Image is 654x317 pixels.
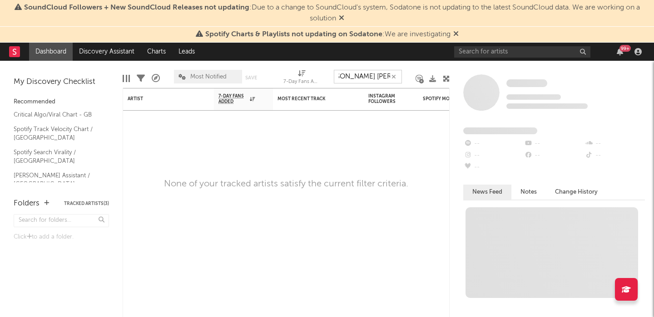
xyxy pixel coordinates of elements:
[619,45,631,52] div: 99 +
[64,201,109,206] button: Tracked Artists(3)
[73,43,141,61] a: Discovery Assistant
[128,96,196,102] div: Artist
[463,185,511,200] button: News Feed
[141,43,172,61] a: Charts
[14,147,100,166] a: Spotify Search Virality / [GEOGRAPHIC_DATA]
[283,77,320,88] div: 7-Day Fans Added (7-Day Fans Added)
[334,70,402,83] input: Search...
[190,74,227,80] span: Most Notified
[524,138,584,150] div: --
[24,4,640,22] span: : Due to a change to SoundCloud's system, Sodatone is not updating to the latest SoundCloud data....
[245,75,257,80] button: Save
[14,232,109,243] div: Click to add a folder.
[453,31,459,38] span: Dismiss
[463,138,524,150] div: --
[164,179,408,190] div: None of your tracked artists satisfy the current filter criteria.
[506,103,588,109] span: 0 fans last week
[506,79,547,87] span: Some Artist
[277,96,346,102] div: Most Recent Track
[506,94,561,100] span: Tracking Since: [DATE]
[14,124,100,143] a: Spotify Track Velocity Chart / [GEOGRAPHIC_DATA]
[339,15,344,22] span: Dismiss
[137,65,145,92] div: Filters
[368,93,400,104] div: Instagram Followers
[463,127,537,134] span: Fans Added by Platform
[463,161,524,173] div: --
[546,185,607,200] button: Change History
[585,138,645,150] div: --
[14,110,100,120] a: Critical Algo/Viral Chart - GB
[14,198,40,209] div: Folders
[172,43,201,61] a: Leads
[218,93,248,104] span: 7-Day Fans Added
[585,150,645,161] div: --
[152,65,160,92] div: A&R Pipeline
[617,48,623,55] button: 99+
[423,96,491,102] div: Spotify Monthly Listeners
[506,79,547,88] a: Some Artist
[14,171,100,189] a: [PERSON_NAME] Assistant / [GEOGRAPHIC_DATA]
[511,185,546,200] button: Notes
[29,43,73,61] a: Dashboard
[205,31,382,38] span: Spotify Charts & Playlists not updating on Sodatone
[283,65,320,92] div: 7-Day Fans Added (7-Day Fans Added)
[454,46,590,58] input: Search for artists
[463,150,524,161] div: --
[24,4,249,11] span: SoundCloud Followers + New SoundCloud Releases not updating
[123,65,130,92] div: Edit Columns
[524,150,584,161] div: --
[205,31,451,38] span: : We are investigating
[14,214,109,227] input: Search for folders...
[14,77,109,88] div: My Discovery Checklist
[14,97,109,107] div: Recommended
